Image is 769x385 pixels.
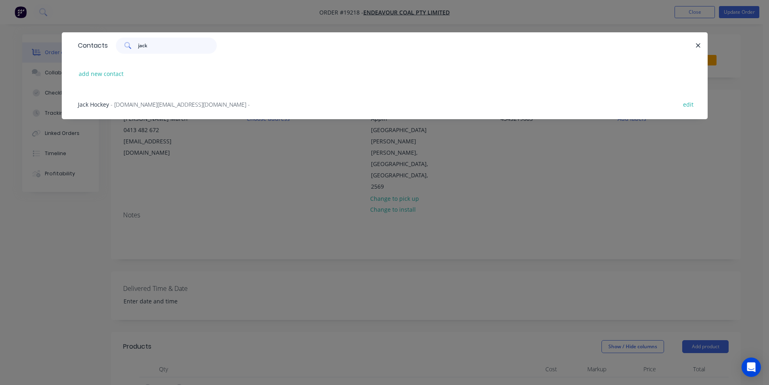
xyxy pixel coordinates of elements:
[742,358,761,377] div: Open Intercom Messenger
[138,38,217,54] input: Search contacts...
[679,99,698,109] button: edit
[111,101,250,108] span: - [DOMAIN_NAME][EMAIL_ADDRESS][DOMAIN_NAME] -
[78,101,109,108] span: Jack Hockey
[75,68,128,79] button: add new contact
[74,33,108,59] div: Contacts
